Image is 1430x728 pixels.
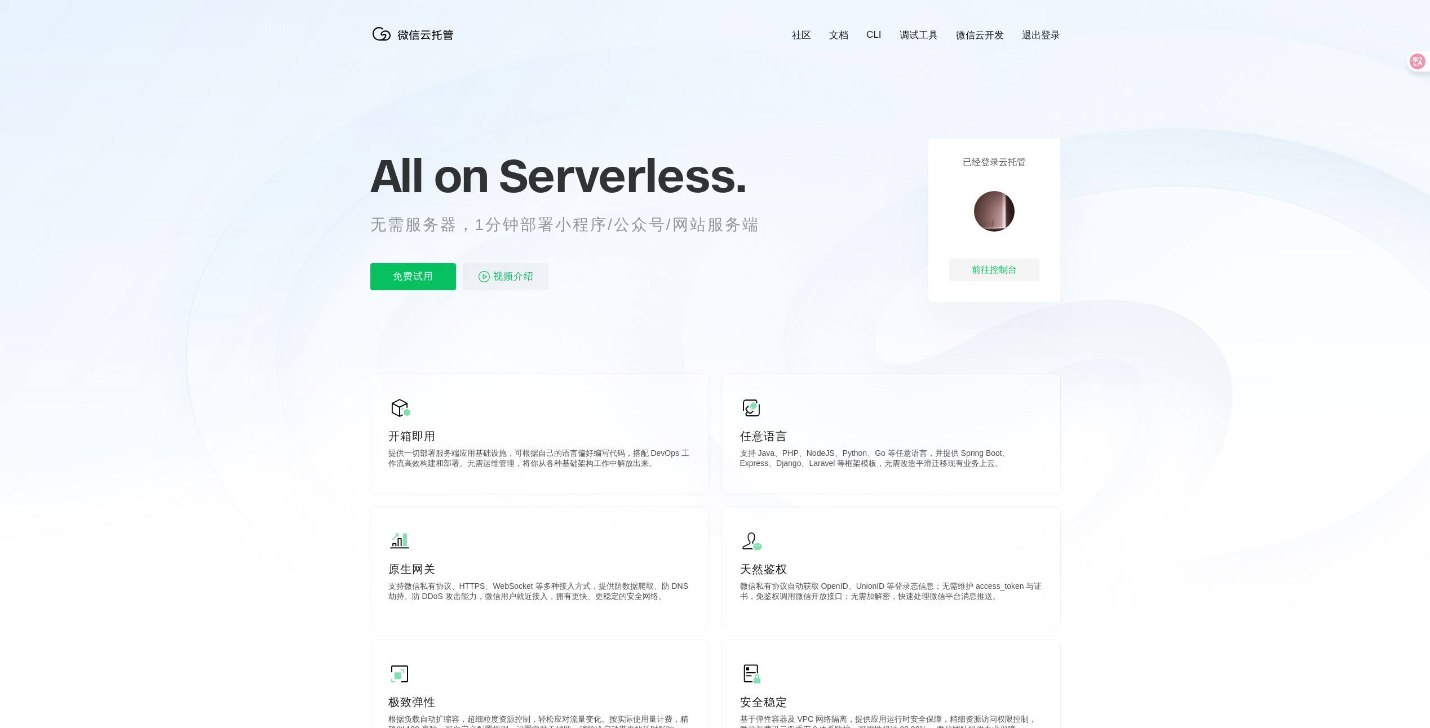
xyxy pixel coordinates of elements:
[740,694,1042,710] p: 安全稳定
[493,263,534,290] span: 视频介绍
[388,449,690,471] p: 提供一切部署服务端应用基础设施，可根据自己的语言偏好编写代码，搭配 DevOps 工作流高效构建和部署。无需运维管理，将你从各种基础架构工作中解放出来。
[740,428,1042,444] p: 任意语言
[370,37,461,47] a: 微信云托管
[388,561,690,577] p: 原生网关
[1022,29,1060,42] a: 退出登录
[370,263,456,290] p: 免费试用
[900,29,938,42] a: 调试工具
[388,694,690,710] p: 极致弹性
[370,214,781,236] p: 无需服务器，1分钟部署小程序/公众号/网站服务端
[949,259,1039,281] div: 前往控制台
[370,147,488,203] span: All on
[829,29,848,42] a: 文档
[963,157,1026,168] p: 已经登录云托管
[740,581,1042,604] p: 微信私有协议自动获取 OpenID、UnionID 等登录态信息；无需维护 access_token 与证书，免鉴权调用微信开放接口；无需加解密，快速处理微信平台消息推送。
[477,270,491,283] img: video_play.svg
[792,29,811,42] a: 社区
[740,449,1042,471] p: 支持 Java、PHP、NodeJS、Python、Go 等任意语言，并提供 Spring Boot、Express、Django、Laravel 等框架模板，无需改造平滑迁移现有业务上云。
[499,147,746,203] span: Serverless.
[956,29,1004,42] a: 微信云开发
[866,29,881,41] a: CLI
[740,561,1042,577] p: 天然鉴权
[388,428,690,444] p: 开箱即用
[370,23,461,45] img: 微信云托管
[388,581,690,604] p: 支持微信私有协议、HTTPS、WebSocket 等多种接入方式，提供防数据爬取、防 DNS 劫持、防 DDoS 攻击能力，微信用户就近接入，拥有更快、更稳定的安全网络。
